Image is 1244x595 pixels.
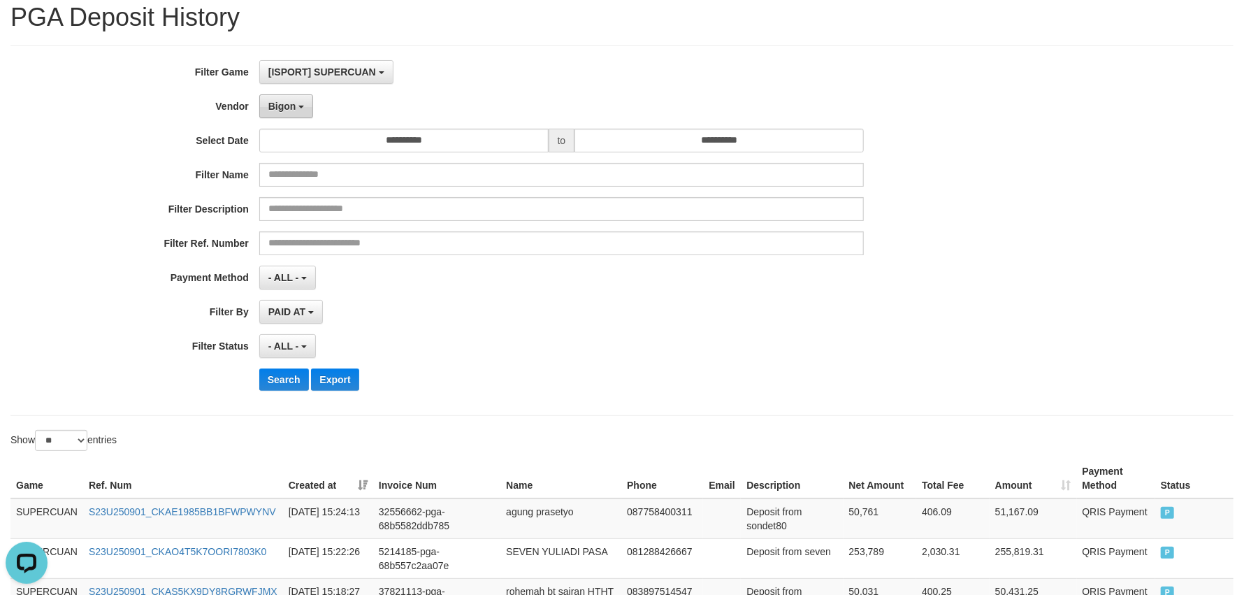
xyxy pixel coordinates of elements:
[621,459,703,499] th: Phone
[268,66,376,78] span: [ISPORT] SUPERCUAN
[844,499,917,539] td: 50,761
[259,334,316,358] button: - ALL -
[259,60,393,84] button: [ISPORT] SUPERCUAN
[1077,459,1155,499] th: Payment Method
[916,499,990,539] td: 406.09
[259,266,316,289] button: - ALL -
[89,506,276,517] a: S23U250901_CKAE1985BB1BFWPWYNV
[373,499,500,539] td: 32556662-pga-68b5582ddb785
[268,272,299,283] span: - ALL -
[83,459,283,499] th: Ref. Num
[259,94,314,118] button: Bigon
[283,459,373,499] th: Created at: activate to sort column ascending
[10,459,83,499] th: Game
[311,368,359,391] button: Export
[844,538,917,578] td: 253,789
[10,430,117,451] label: Show entries
[6,6,48,48] button: Open LiveChat chat widget
[283,499,373,539] td: [DATE] 15:24:13
[990,499,1077,539] td: 51,167.09
[35,430,87,451] select: Showentries
[1077,538,1155,578] td: QRIS Payment
[741,499,843,539] td: Deposit from sondet80
[703,459,741,499] th: Email
[268,340,299,352] span: - ALL -
[549,129,575,152] span: to
[621,499,703,539] td: 087758400311
[741,538,843,578] td: Deposit from seven
[1161,547,1175,559] span: PAID
[10,499,83,539] td: SUPERCUAN
[283,538,373,578] td: [DATE] 15:22:26
[990,538,1077,578] td: 255,819.31
[500,499,621,539] td: agung prasetyo
[10,3,1234,31] h1: PGA Deposit History
[844,459,917,499] th: Net Amount
[500,459,621,499] th: Name
[1155,459,1234,499] th: Status
[500,538,621,578] td: SEVEN YULIADI PASA
[89,546,267,557] a: S23U250901_CKAO4T5K7OORI7803K0
[268,306,305,317] span: PAID AT
[1077,499,1155,539] td: QRIS Payment
[268,101,296,112] span: Bigon
[1161,507,1175,519] span: PAID
[741,459,843,499] th: Description
[916,459,990,499] th: Total Fee
[259,368,309,391] button: Search
[373,459,500,499] th: Invoice Num
[916,538,990,578] td: 2,030.31
[621,538,703,578] td: 081288426667
[990,459,1077,499] th: Amount: activate to sort column ascending
[373,538,500,578] td: 5214185-pga-68b557c2aa07e
[259,300,323,324] button: PAID AT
